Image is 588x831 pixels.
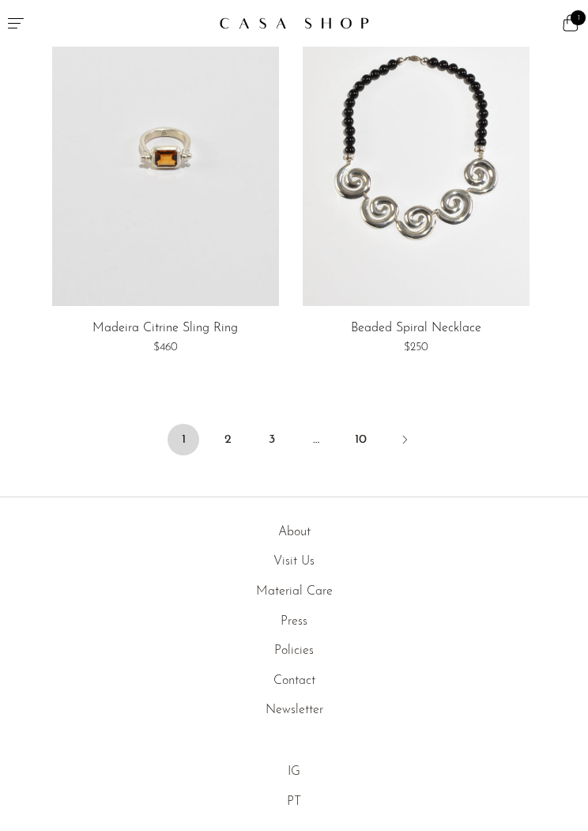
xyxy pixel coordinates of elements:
a: About [278,527,311,539]
span: $250 [404,342,428,354]
a: Policies [274,645,314,658]
a: Press [281,616,307,629]
span: $460 [153,342,178,354]
ul: Quick links [13,523,575,722]
a: PT [287,796,301,809]
a: 10 [345,425,376,456]
a: Material Care [256,586,333,599]
ul: Social Medias [13,763,575,813]
span: 1 [168,425,199,456]
a: Beaded Spiral Necklace [351,323,481,337]
a: IG [288,766,300,779]
a: Next [389,425,420,459]
a: Newsletter [266,704,323,717]
a: Visit Us [273,556,315,568]
a: Contact [273,675,315,688]
span: 1 [571,11,586,26]
a: Madeira Citrine Sling Ring [92,323,238,337]
a: 3 [256,425,288,456]
span: … [300,425,332,456]
a: 2 [212,425,243,456]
